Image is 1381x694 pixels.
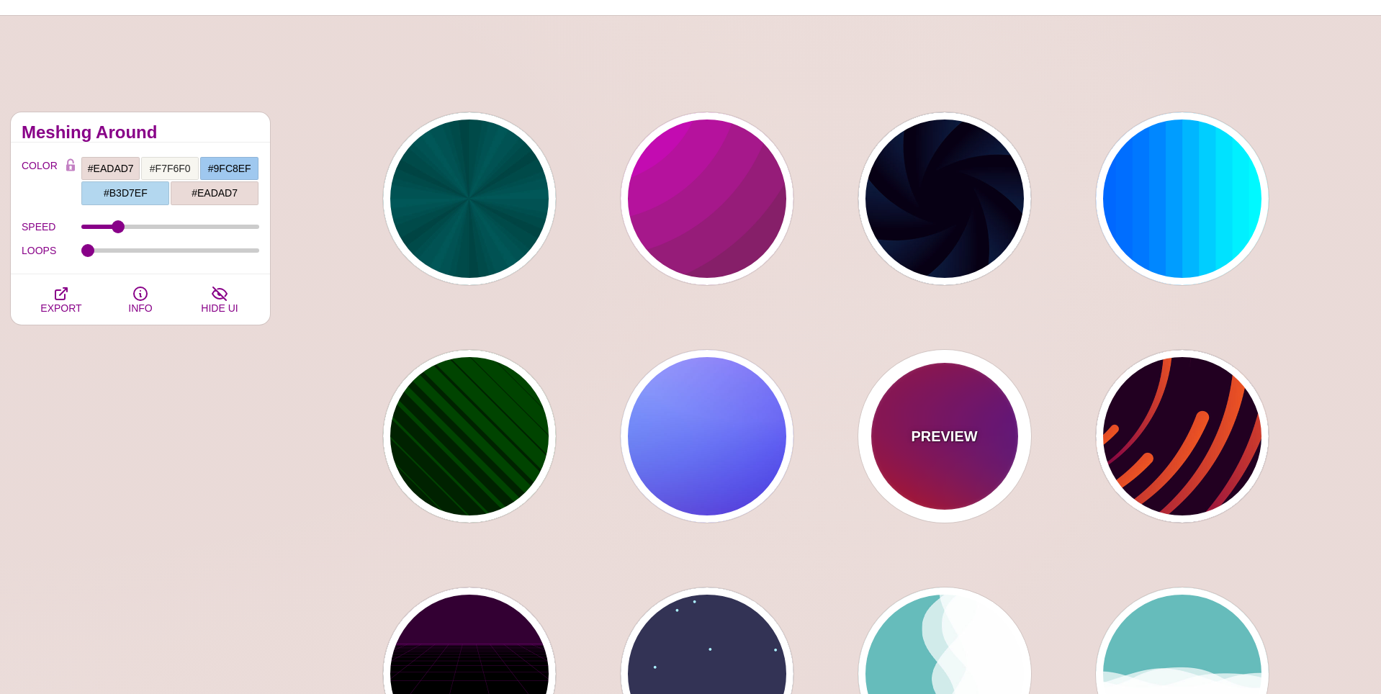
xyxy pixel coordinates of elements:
button: INFO [101,274,180,325]
span: INFO [128,302,152,314]
button: animated blue and pink gradient [621,350,793,523]
button: Color Lock [60,156,81,176]
button: a slow spinning tornado of design elements [1096,350,1269,523]
label: COLOR [22,156,60,206]
button: PREVIEWanimated gradient that changes to each color of the rainbow [858,350,1031,523]
button: alternating stripes that get larger and smaller in a ripple pattern [383,350,556,523]
label: SPEED [22,217,81,236]
button: blue colors that transform in a fanning motion [1096,112,1269,285]
button: green rave light effect animated background [383,112,556,285]
button: aperture style background animated to open [858,112,1031,285]
button: EXPORT [22,274,101,325]
button: HIDE UI [180,274,259,325]
p: PREVIEW [911,425,977,447]
span: HIDE UI [201,302,238,314]
button: pink circles in circles pulsating background [621,112,793,285]
label: LOOPS [22,241,81,260]
h2: Meshing Around [22,127,259,138]
span: EXPORT [40,302,81,314]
